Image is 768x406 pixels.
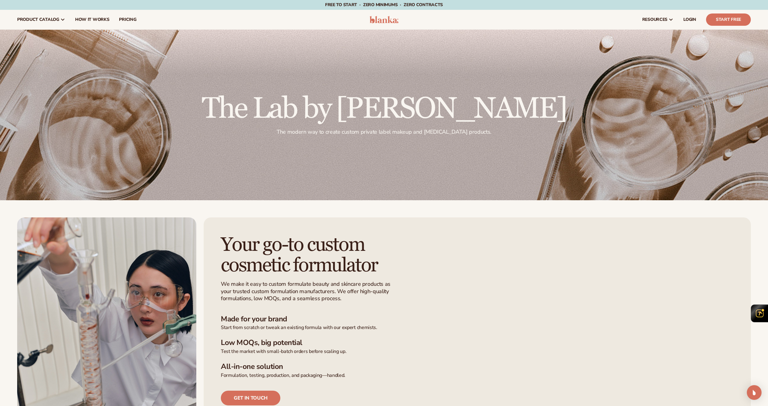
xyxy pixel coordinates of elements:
[706,13,751,26] a: Start Free
[221,338,734,347] h3: Low MOQs, big potential
[642,17,667,22] span: resources
[221,372,734,379] p: Formulation, testing, production, and packaging—handled.
[12,10,70,29] a: product catalog
[221,348,734,355] p: Test the market with small-batch orders before scaling up.
[221,324,734,331] p: Start from scratch or tweak an existing formula with our expert chemists.
[221,281,394,302] p: We make it easy to custom formulate beauty and skincare products as your trusted custom formulati...
[221,235,407,276] h1: Your go-to custom cosmetic formulator
[221,391,280,405] a: Get in touch
[17,17,59,22] span: product catalog
[221,315,734,324] h3: Made for your brand
[114,10,141,29] a: pricing
[683,17,696,22] span: LOGIN
[325,2,443,8] span: Free to start · ZERO minimums · ZERO contracts
[678,10,701,29] a: LOGIN
[119,17,136,22] span: pricing
[202,128,566,136] p: The modern way to create custom private label makeup and [MEDICAL_DATA] products.
[221,362,734,371] h3: All-in-one solution
[747,385,762,400] div: Open Intercom Messenger
[202,94,566,124] h2: The Lab by [PERSON_NAME]
[75,17,109,22] span: How It Works
[70,10,114,29] a: How It Works
[637,10,678,29] a: resources
[370,16,399,23] img: logo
